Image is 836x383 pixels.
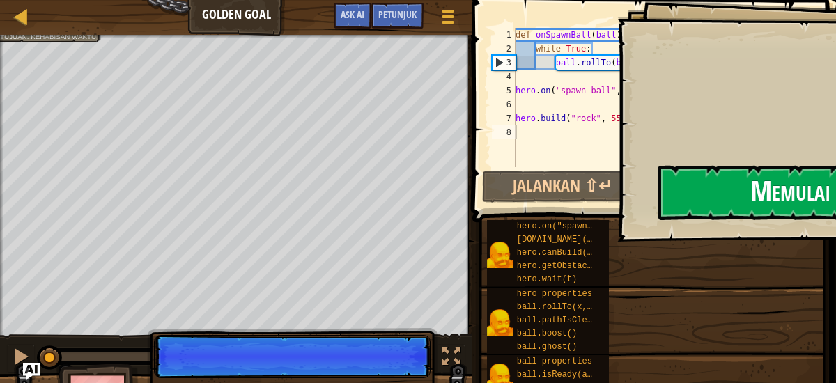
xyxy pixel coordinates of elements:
[492,111,516,125] div: 7
[492,70,516,84] div: 4
[517,248,612,258] span: hero.canBuild(x, y)
[492,125,516,139] div: 8
[482,171,644,203] button: Jalankan ⇧↵
[517,302,602,312] span: ball.rollTo(x, y)
[492,97,516,111] div: 6
[431,3,465,36] button: Tampilkan menu permainan
[517,274,577,284] span: hero.wait(t)
[517,329,577,338] span: ball.boost()
[492,42,516,56] div: 2
[517,342,577,352] span: ball.ghost()
[334,3,371,29] button: Ask AI
[31,33,96,40] span: Kehabisan waktu
[438,344,465,373] button: Alihkan layar penuh
[517,289,592,299] span: hero properties
[493,56,516,70] div: 3
[517,221,637,231] span: hero.on("spawn-ball", f)
[27,33,31,40] span: :
[517,315,627,325] span: ball.pathIsClear(x, y)
[517,261,637,271] span: hero.getObstacleAt(x, y)
[492,28,516,42] div: 1
[487,242,513,268] img: portrait.png
[492,84,516,97] div: 5
[378,8,417,21] span: Petunjuk
[487,309,513,336] img: portrait.png
[517,370,622,380] span: ball.isReady(ability)
[341,8,364,21] span: Ask AI
[517,357,592,366] span: ball properties
[23,363,40,380] button: Ask AI
[517,235,642,244] span: [DOMAIN_NAME](type, x, y)
[7,344,35,373] button: ⌘ + P: Pause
